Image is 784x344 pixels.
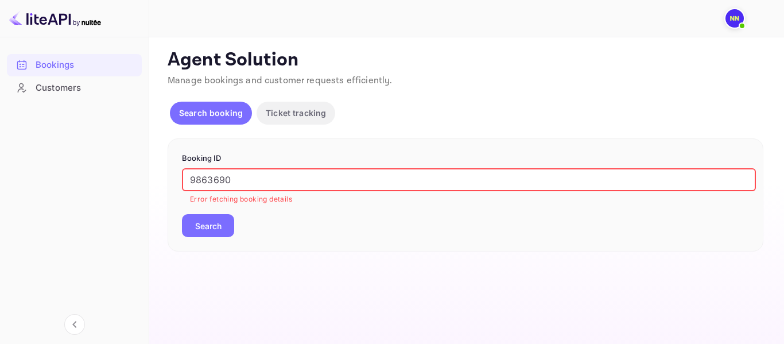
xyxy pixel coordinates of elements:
div: Customers [7,77,142,99]
div: Customers [36,82,136,95]
div: Bookings [36,59,136,72]
button: Search [182,214,234,237]
p: Agent Solution [168,49,763,72]
a: Customers [7,77,142,98]
img: N/A N/A [725,9,744,28]
span: Manage bookings and customer requests efficiently. [168,75,393,87]
input: Enter Booking ID (e.g., 63782194) [182,168,756,191]
p: Ticket tracking [266,107,326,119]
p: Error fetching booking details [190,194,748,205]
img: LiteAPI logo [9,9,101,28]
a: Bookings [7,54,142,75]
button: Collapse navigation [64,314,85,335]
p: Search booking [179,107,243,119]
p: Booking ID [182,153,749,164]
div: Bookings [7,54,142,76]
